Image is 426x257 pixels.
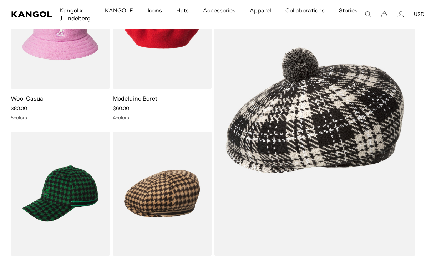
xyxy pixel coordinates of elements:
a: Modelaine Beret [113,95,158,102]
div: 4 colors [113,114,212,121]
img: Block Zig Driving Cap [113,132,212,256]
button: Cart [381,11,387,17]
img: Block Zig Baseball [11,132,110,256]
a: Kangol [11,11,52,17]
a: Account [397,11,404,17]
summary: Search here [365,11,371,17]
span: $60.00 [113,105,129,112]
span: $80.00 [11,105,27,112]
a: Wool Casual [11,95,45,102]
div: 5 colors [11,114,110,121]
button: USD [414,11,425,17]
